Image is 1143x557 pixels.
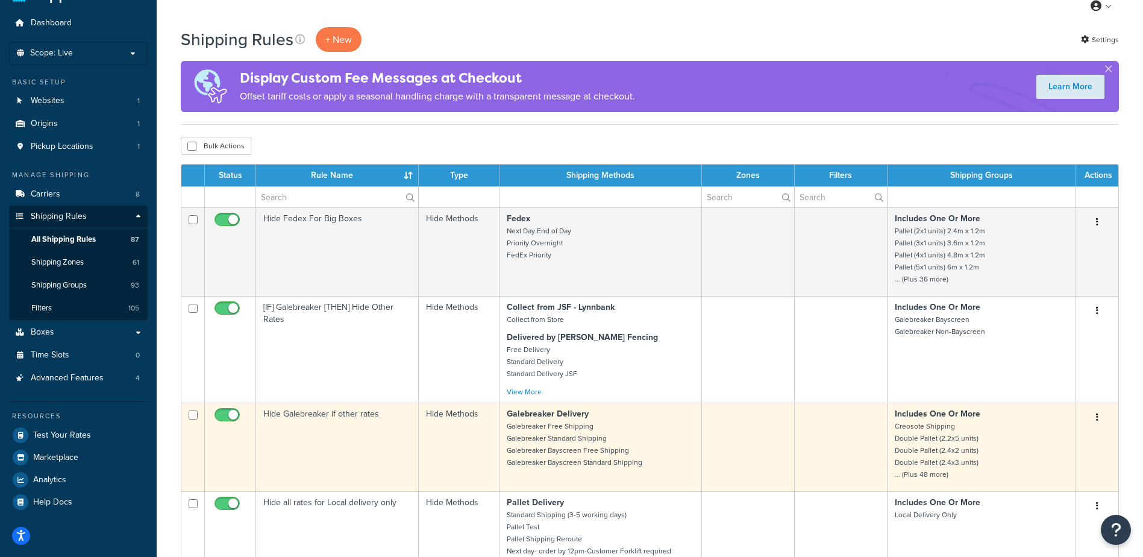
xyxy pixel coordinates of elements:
span: Dashboard [31,18,72,28]
th: Shipping Groups [888,165,1076,186]
span: Advanced Features [31,373,104,383]
span: Time Slots [31,350,69,360]
strong: Collect from JSF - Lynnbank [507,301,615,313]
img: duties-banner-06bc72dcb5fe05cb3f9472aba00be2ae8eb53ab6f0d8bb03d382ba314ac3c341.png [181,61,240,112]
li: Pickup Locations [9,136,148,158]
span: 1 [137,142,140,152]
span: 93 [131,280,139,291]
li: All Shipping Rules [9,228,148,251]
small: Galebreaker Bayscreen Galebreaker Non-Bayscreen [895,314,985,337]
div: Basic Setup [9,77,148,87]
a: Marketplace [9,447,148,468]
span: Help Docs [33,497,72,508]
li: Filters [9,297,148,319]
input: Search [795,187,886,207]
p: Offset tariff costs or apply a seasonal handling charge with a transparent message at checkout. [240,88,635,105]
small: Local Delivery Only [895,509,957,520]
span: 105 [128,303,139,313]
small: Next Day End of Day Priority Overnight FedEx Priority [507,225,571,260]
li: Advanced Features [9,367,148,389]
a: Time Slots 0 [9,344,148,367]
small: Free Delivery Standard Delivery Standard Delivery JSF [507,344,577,379]
th: Shipping Methods [499,165,702,186]
a: Websites 1 [9,90,148,112]
input: Search [256,187,418,207]
h4: Display Custom Fee Messages at Checkout [240,68,635,88]
th: Type [419,165,499,186]
span: Shipping Zones [31,257,84,268]
span: Shipping Groups [31,280,87,291]
span: Pickup Locations [31,142,93,152]
a: All Shipping Rules 87 [9,228,148,251]
th: Filters [795,165,887,186]
a: Pickup Locations 1 [9,136,148,158]
a: Analytics [9,469,148,491]
th: Actions [1076,165,1118,186]
button: Bulk Actions [181,137,251,155]
strong: Includes One Or More [895,496,980,509]
p: + New [316,27,362,52]
small: Standard Shipping (3-5 working days) Pallet Test Pallet Shipping Reroute Next day- order by 12pm-... [507,509,671,556]
span: Websites [31,96,64,106]
span: 1 [137,96,140,106]
small: Creosote Shipping Double Pallet (2.2x5 units) Double Pallet (2.4x2 units) Double Pallet (2.4x3 un... [895,421,979,480]
span: Scope: Live [30,48,73,58]
small: Pallet (2x1 units) 2.4m x 1.2m Pallet (3x1 units) 3.6m x 1.2m Pallet (4x1 units) 4.8m x 1.2m Pall... [895,225,985,285]
td: [IF] Galebreaker [THEN] Hide Other Rates [256,296,419,403]
div: Manage Shipping [9,170,148,180]
a: Settings [1081,31,1119,48]
a: View More [507,386,542,397]
span: Marketplace [33,453,78,463]
li: Shipping Rules [9,206,148,320]
span: Carriers [31,189,60,200]
span: 0 [136,350,140,360]
h1: Shipping Rules [181,28,293,51]
a: Test Your Rates [9,424,148,446]
li: Shipping Zones [9,251,148,274]
span: 4 [136,373,140,383]
a: Origins 1 [9,113,148,135]
strong: Pallet Delivery [507,496,564,509]
li: Carriers [9,183,148,206]
a: Advanced Features 4 [9,367,148,389]
th: Status [205,165,256,186]
a: Shipping Groups 93 [9,274,148,297]
li: Time Slots [9,344,148,367]
span: Filters [31,303,52,313]
th: Zones [702,165,795,186]
td: Hide Methods [419,403,499,491]
span: All Shipping Rules [31,234,96,245]
small: Collect from Store [507,314,564,325]
span: Origins [31,119,58,129]
a: Carriers 8 [9,183,148,206]
li: Websites [9,90,148,112]
span: 1 [137,119,140,129]
td: Hide Fedex For Big Boxes [256,207,419,296]
a: Help Docs [9,491,148,513]
a: Boxes [9,321,148,344]
strong: Fedex [507,212,530,225]
td: Hide Methods [419,296,499,403]
a: Filters 105 [9,297,148,319]
span: Analytics [33,475,66,485]
strong: Includes One Or More [895,212,980,225]
span: Boxes [31,327,54,338]
th: Rule Name : activate to sort column ascending [256,165,419,186]
span: 61 [133,257,139,268]
strong: Includes One Or More [895,408,980,420]
span: Test Your Rates [33,430,91,441]
div: Resources [9,411,148,421]
a: Shipping Zones 61 [9,251,148,274]
li: Origins [9,113,148,135]
a: Learn More [1036,75,1104,99]
small: Galebreaker Free Shipping Galebreaker Standard Shipping Galebreaker Bayscreen Free Shipping Galeb... [507,421,642,468]
strong: Galebreaker Delivery [507,408,589,420]
a: Dashboard [9,12,148,34]
strong: Delivered by [PERSON_NAME] Fencing [507,331,658,344]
